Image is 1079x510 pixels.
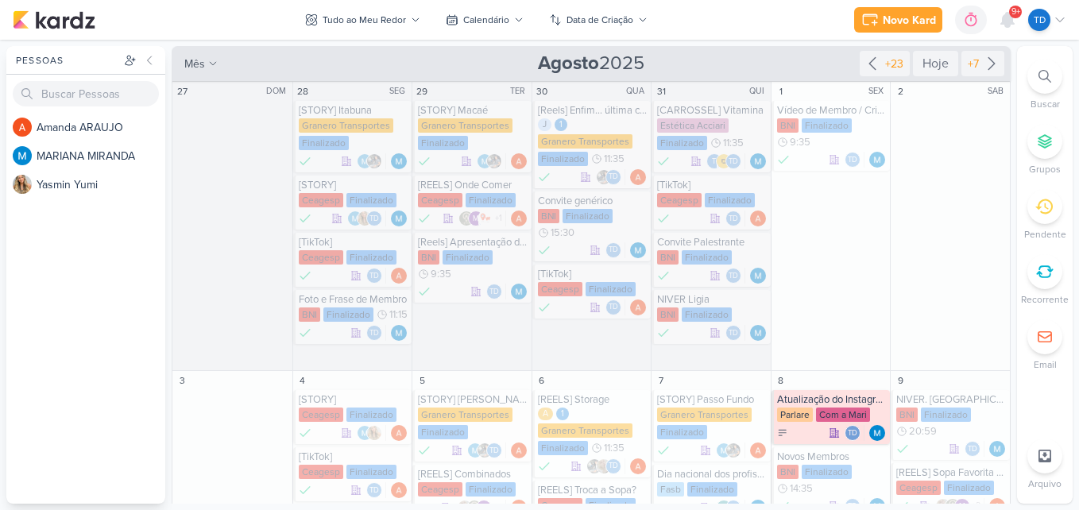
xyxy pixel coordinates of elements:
[13,53,121,68] div: Pessoas
[511,153,527,169] div: Responsável: Amanda ARAUJO
[538,408,553,420] div: A
[538,299,551,315] div: Done
[653,83,669,99] div: 31
[391,325,407,341] img: MARIANA MIRANDA
[989,441,1005,457] img: MARIANA MIRANDA
[869,152,885,168] div: Responsável: MARIANA MIRANDA
[896,466,1007,479] div: [REELS] Sopa Favorita das crianças
[391,482,407,498] img: Amanda ARAUJO
[418,425,468,439] div: Finalizado
[511,284,527,299] div: Responsável: MARIANA MIRANDA
[357,153,373,169] img: MARIANA MIRANDA
[1029,162,1061,176] p: Grupos
[750,325,766,341] div: Responsável: MARIANA MIRANDA
[418,468,528,481] div: [REELS] Combinados
[489,288,499,296] p: Td
[777,450,888,463] div: Novos Membros
[418,250,439,265] div: BNI
[845,152,864,168] div: Colaboradores: Thais de carvalho
[896,393,1007,406] div: NIVER. Arlindo
[729,272,738,280] p: Td
[391,482,407,498] div: Responsável: Amanda ARAUJO
[538,209,559,223] div: BNI
[657,307,679,322] div: BNI
[604,442,625,454] span: 11:35
[750,153,766,169] div: Responsável: MARIANA MIRANDA
[716,442,732,458] img: MARIANA MIRANDA
[511,211,527,226] div: Responsável: Amanda ARAUJO
[657,408,752,422] div: Granero Transportes
[913,51,958,76] div: Hoje
[418,211,431,226] div: Done
[443,250,493,265] div: Finalizado
[174,83,190,99] div: 27
[551,227,574,238] span: 15:30
[391,211,407,226] img: MARIANA MIRANDA
[965,441,980,457] div: Thais de carvalho
[299,211,311,226] div: Finalizado
[467,442,506,458] div: Colaboradores: MARIANA MIRANDA, Everton Granero, Thais de carvalho
[431,269,451,280] span: 9:35
[486,284,502,299] div: Thais de carvalho
[486,153,502,169] img: Everton Granero
[1028,477,1062,491] p: Arquivo
[391,268,407,284] img: Amanda ARAUJO
[586,458,602,474] img: Everton Granero
[892,373,908,388] div: 9
[653,373,669,388] div: 7
[869,425,885,441] div: Responsável: MARIANA MIRANDA
[13,81,159,106] input: Buscar Pessoas
[816,408,870,422] div: Com a Mari
[414,83,430,99] div: 29
[299,408,343,422] div: Ceagesp
[1031,97,1060,111] p: Buscar
[366,268,382,284] div: Thais de carvalho
[357,153,386,169] div: Colaboradores: MARIANA MIRANDA, Everton Granero
[299,153,311,169] div: Finalizado
[538,152,588,166] div: Finalizado
[13,146,32,165] img: MARIANA MIRANDA
[184,56,205,72] span: mês
[725,442,741,458] img: Everton Granero
[299,236,409,249] div: [TikTok]
[883,12,936,29] div: Novo Kard
[511,442,527,458] div: Responsável: Amanda ARAUJO
[988,85,1008,98] div: SAB
[750,153,766,169] img: MARIANA MIRANDA
[657,104,768,117] div: [CARROSSEL] Vitamina
[538,282,582,296] div: Ceagesp
[538,423,632,438] div: Granero Transportes
[391,425,407,441] div: Responsável: Amanda ARAUJO
[657,236,768,249] div: Convite Palestrante
[366,268,386,284] div: Colaboradores: Thais de carvalho
[725,211,745,226] div: Colaboradores: Thais de carvalho
[366,153,382,169] img: Everton Granero
[657,250,679,265] div: BNI
[13,118,32,137] img: Amanda ARAUJO
[538,441,588,455] div: Finalizado
[777,465,799,479] div: BNI
[299,293,409,306] div: Foto e Frase de Membro
[266,85,291,98] div: DOM
[299,268,311,284] div: Done
[477,153,506,169] div: Colaboradores: MARIANA MIRANDA, Everton Granero
[706,153,745,169] div: Colaboradores: tatianeacciari@gmail.com, IDBOX - Agência de Design, Thais de carvalho
[538,195,648,207] div: Convite genérico
[1034,357,1057,372] p: Email
[534,373,550,388] div: 6
[725,211,741,226] div: Thais de carvalho
[909,426,937,437] span: 20:59
[657,193,702,207] div: Ceagesp
[473,215,479,223] p: m
[346,250,396,265] div: Finalizado
[868,85,888,98] div: SEX
[609,462,618,470] p: Td
[750,442,766,458] img: Amanda ARAUJO
[458,211,506,226] div: Colaboradores: Leviê Agência de Marketing Digital, mlegnaioli@gmail.com, ow se liga, Thais de car...
[369,487,379,495] p: Td
[725,153,741,169] div: Thais de carvalho
[790,137,810,148] span: 9:35
[630,242,646,258] div: Responsável: MARIANA MIRANDA
[802,118,852,133] div: Finalizado
[538,242,551,258] div: Finalizado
